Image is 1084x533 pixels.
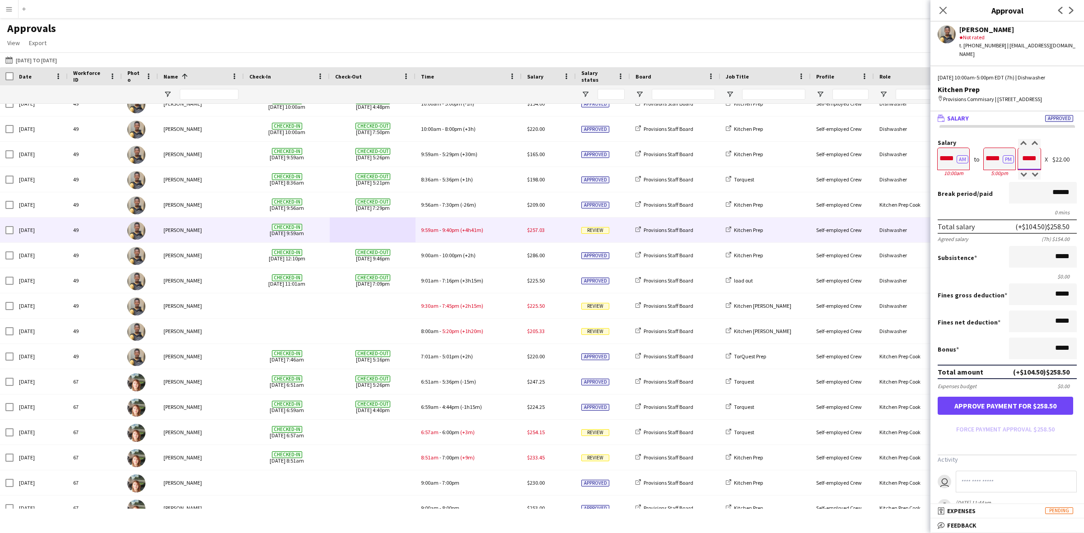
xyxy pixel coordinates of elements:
[68,142,122,167] div: 49
[874,243,964,268] div: Dishwasher
[874,470,964,495] div: Kitchen Prep Cook
[127,449,145,467] img: Dijana Posavec
[644,176,693,183] span: Provisions Staff Board
[272,274,302,281] span: Checked-in
[4,37,23,49] a: View
[14,369,68,394] div: [DATE]
[879,73,891,80] span: Role
[644,479,693,486] span: Provisions Staff Board
[29,39,47,47] span: Export
[527,227,545,233] span: $257.03
[635,378,693,385] a: Provisions Staff Board
[957,155,968,163] button: AM
[335,73,362,80] span: Check-Out
[335,116,410,141] span: [DATE] 7:50pm
[930,519,1084,532] mat-expansion-panel-header: Feedback
[335,142,410,167] span: [DATE] 5:26pm
[355,199,390,205] span: Checked-out
[14,268,68,293] div: [DATE]
[442,100,444,107] span: -
[164,73,178,80] span: Name
[439,151,441,158] span: -
[463,125,476,132] span: (+3h)
[938,397,1073,415] button: Approve payment for $258.50
[635,505,693,511] a: Provisions Staff Board
[896,89,959,100] input: Role Filter Input
[14,445,68,470] div: [DATE]
[874,420,964,445] div: Kitchen Prep Cook
[874,192,964,217] div: Kitchen Prep Cook
[974,156,980,163] div: to
[635,252,693,259] a: Provisions Staff Board
[14,420,68,445] div: [DATE]
[439,201,441,208] span: -
[644,201,693,208] span: Provisions Staff Board
[734,252,763,259] span: Kitchen Prep
[816,151,862,158] span: Self-employed Crew
[158,394,244,419] div: [PERSON_NAME]
[581,126,609,133] span: Approved
[644,277,693,284] span: Provisions Staff Board
[874,142,964,167] div: Dishwasher
[734,505,763,511] span: Kitchen Prep
[127,399,145,417] img: Dijana Posavec
[68,344,122,369] div: 49
[635,176,693,183] a: Provisions Staff Board
[938,222,975,231] div: Total salary
[635,479,693,486] a: Provisions Staff Board
[726,100,763,107] a: Kitchen Prep
[734,403,754,410] span: Torquest
[439,176,441,183] span: -
[874,344,964,369] div: Kitchen Prep Cook
[421,73,434,80] span: Time
[644,378,693,385] span: Provisions Staff Board
[581,227,609,234] span: Review
[19,73,32,80] span: Date
[127,500,145,518] img: Dijana Posavec
[816,176,862,183] span: Self-employed Crew
[938,345,959,353] label: Bonus
[652,89,715,100] input: Board Filter Input
[734,378,754,385] span: Torquest
[14,496,68,520] div: [DATE]
[164,90,172,98] button: Open Filter Menu
[14,116,68,141] div: [DATE]
[249,192,324,217] span: [DATE] 9:56am
[158,116,244,141] div: [PERSON_NAME]
[180,89,238,100] input: Name Filter Input
[598,89,625,100] input: Salary status Filter Input
[272,123,302,130] span: Checked-in
[14,470,68,495] div: [DATE]
[158,142,244,167] div: [PERSON_NAME]
[947,114,969,122] span: Salary
[158,268,244,293] div: [PERSON_NAME]
[127,121,145,139] img: Daniel Akindun
[272,224,302,231] span: Checked-in
[442,125,444,132] span: -
[874,116,964,141] div: Dishwasher
[249,243,324,268] span: [DATE] 12:10pm
[726,429,754,436] a: Torquest
[527,73,543,80] span: Salary
[734,353,766,360] span: TorQuest Prep
[1018,170,1041,176] div: 7h
[644,227,693,233] span: Provisions Staff Board
[439,252,441,259] span: -
[127,70,142,83] span: Photo
[68,218,122,242] div: 49
[938,85,1077,93] div: Kitchen Prep
[930,111,1084,125] mat-expansion-panel-header: SalaryApproved
[14,243,68,268] div: [DATE]
[635,90,644,98] button: Open Filter Menu
[158,470,244,495] div: [PERSON_NAME]
[874,218,964,242] div: Dishwasher
[68,91,122,116] div: 49
[527,252,545,259] span: $286.00
[127,222,145,240] img: Daniel Akindun
[938,254,977,262] label: Subsistence
[635,125,693,132] a: Provisions Staff Board
[421,151,439,158] span: 9:59am
[581,202,609,209] span: Approved
[644,429,693,436] span: Provisions Staff Board
[1045,507,1073,514] span: Pending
